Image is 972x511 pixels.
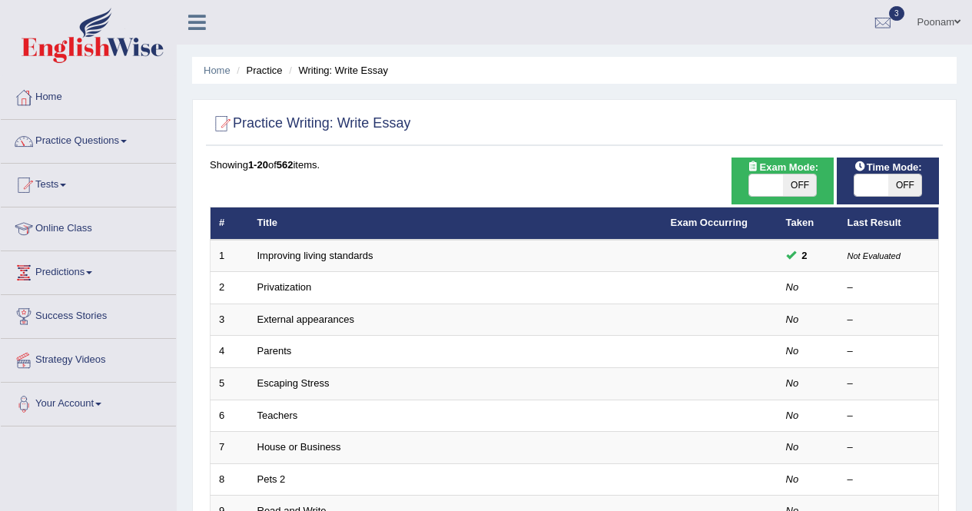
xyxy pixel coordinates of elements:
[839,207,939,240] th: Last Result
[1,120,176,158] a: Practice Questions
[249,207,662,240] th: Title
[1,339,176,377] a: Strategy Videos
[1,207,176,246] a: Online Class
[786,281,799,293] em: No
[257,314,354,325] a: External appearances
[211,207,249,240] th: #
[248,159,268,171] b: 1-20
[257,345,292,357] a: Parents
[211,272,249,304] td: 2
[741,159,824,175] span: Exam Mode:
[848,440,931,455] div: –
[848,251,901,260] small: Not Evaluated
[786,377,799,389] em: No
[210,112,410,135] h2: Practice Writing: Write Essay
[277,159,294,171] b: 562
[211,432,249,464] td: 7
[778,207,839,240] th: Taken
[257,473,286,485] a: Pets 2
[786,441,799,453] em: No
[1,295,176,333] a: Success Stories
[211,304,249,336] td: 3
[233,63,282,78] li: Practice
[257,377,330,389] a: Escaping Stress
[848,313,931,327] div: –
[285,63,388,78] li: Writing: Write Essay
[848,409,931,423] div: –
[211,400,249,432] td: 6
[786,314,799,325] em: No
[889,6,904,21] span: 3
[783,174,817,196] span: OFF
[1,383,176,421] a: Your Account
[848,344,931,359] div: –
[257,250,373,261] a: Improving living standards
[257,441,341,453] a: House or Business
[211,240,249,272] td: 1
[671,217,748,228] a: Exam Occurring
[1,164,176,202] a: Tests
[888,174,922,196] span: OFF
[211,368,249,400] td: 5
[211,336,249,368] td: 4
[210,158,939,172] div: Showing of items.
[257,281,312,293] a: Privatization
[786,473,799,485] em: No
[848,159,928,175] span: Time Mode:
[848,473,931,487] div: –
[1,76,176,114] a: Home
[211,463,249,496] td: 8
[796,247,814,264] span: You can still take this question
[786,345,799,357] em: No
[204,65,231,76] a: Home
[848,377,931,391] div: –
[1,251,176,290] a: Predictions
[731,158,834,204] div: Show exams occurring in exams
[848,280,931,295] div: –
[257,410,298,421] a: Teachers
[786,410,799,421] em: No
